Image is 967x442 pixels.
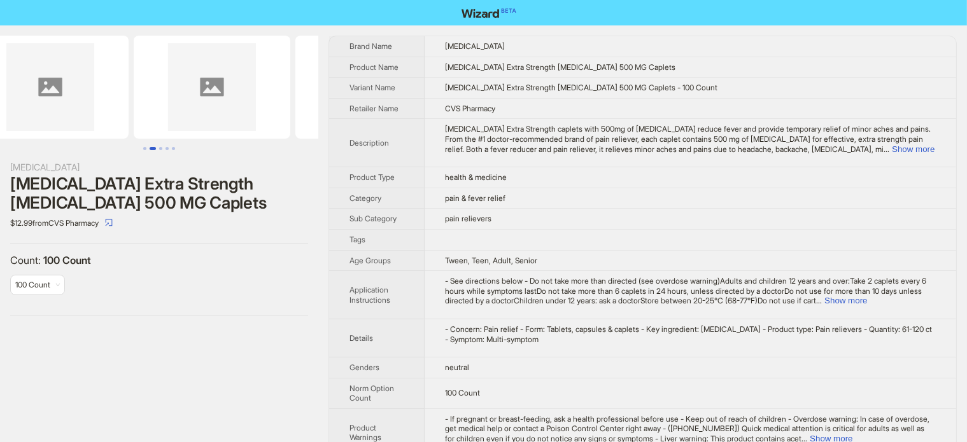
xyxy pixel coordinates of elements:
[349,285,390,305] span: Application Instructions
[824,296,867,305] button: Expand
[445,363,469,372] span: neutral
[10,174,308,212] div: [MEDICAL_DATA] Extra Strength [MEDICAL_DATA] 500 MG Caplets
[445,83,717,92] span: [MEDICAL_DATA] Extra Strength [MEDICAL_DATA] 500 MG Caplets - 100 Count
[43,254,91,266] span: 100 Count
[445,214,491,223] span: pain relievers
[816,296,822,305] span: ...
[445,256,537,265] span: Tween, Teen, Adult, Senior
[295,36,452,139] img: Tylenol Extra Strength Acetaminophen 500 MG Caplets Tylenol Extra Strength Acetaminophen 500 MG C...
[445,172,507,182] span: health & medicine
[349,193,381,203] span: Category
[143,147,146,150] button: Go to slide 1
[445,124,931,153] span: [MEDICAL_DATA] Extra Strength caplets with 500mg of [MEDICAL_DATA] reduce fever and provide tempo...
[884,144,889,154] span: ...
[166,147,169,150] button: Go to slide 4
[892,144,935,154] button: Expand
[349,214,397,223] span: Sub Category
[349,363,379,372] span: Genders
[15,275,60,294] span: available
[445,276,926,305] span: - See directions below - Do not take more than directed (see overdose warning)Adults and children...
[15,280,50,289] span: 100 Count
[349,333,373,343] span: Details
[445,62,675,72] span: [MEDICAL_DATA] Extra Strength [MEDICAL_DATA] 500 MG Caplets
[349,41,392,51] span: Brand Name
[445,388,480,397] span: 100 Count
[349,256,391,265] span: Age Groups
[10,160,308,174] div: [MEDICAL_DATA]
[445,104,495,113] span: CVS Pharmacy
[105,219,113,226] span: select
[10,212,308,233] div: $12.99 from CVS Pharmacy
[349,104,399,113] span: Retailer Name
[159,147,162,150] button: Go to slide 3
[445,41,505,51] span: [MEDICAL_DATA]
[349,138,389,148] span: Description
[349,83,395,92] span: Variant Name
[349,172,395,182] span: Product Type
[445,124,936,154] div: Tylenol Extra Strength caplets with 500mg of acetaminophen reduce fever and provide temporary rel...
[134,36,290,139] img: Tylenol Extra Strength Acetaminophen 500 MG Caplets Tylenol Extra Strength Acetaminophen 500 MG C...
[349,235,365,244] span: Tags
[349,383,394,403] span: Norm Option Count
[445,276,936,306] div: - See directions below - Do not take more than directed (see overdose warning)Adults and children...
[172,147,175,150] button: Go to slide 5
[150,147,156,150] button: Go to slide 2
[445,193,505,203] span: pain & fever relief
[349,62,399,72] span: Product Name
[445,324,936,344] div: - Concern: Pain relief - Form: Tablets, capsules & caplets - Key ingredient: Acetaminophen - Prod...
[10,254,43,266] span: Count :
